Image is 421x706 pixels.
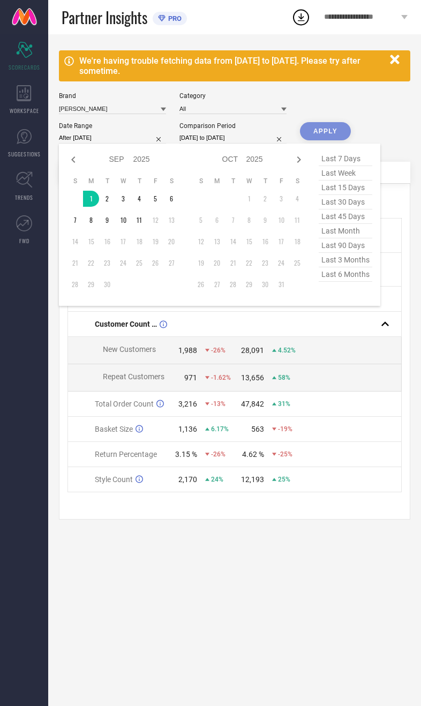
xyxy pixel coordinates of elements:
th: Friday [147,177,163,185]
input: Select date range [59,132,166,144]
span: -26% [211,450,225,458]
th: Saturday [163,177,179,185]
td: Thu Sep 18 2025 [131,234,147,250]
td: Fri Oct 10 2025 [273,212,289,228]
td: Thu Sep 25 2025 [131,255,147,271]
td: Sat Oct 04 2025 [289,191,305,207]
td: Thu Sep 04 2025 [131,191,147,207]
td: Sun Sep 14 2025 [67,234,83,250]
span: last 7 days [319,152,372,166]
span: SCORECARDS [9,63,40,71]
td: Wed Sep 17 2025 [115,234,131,250]
span: 31% [278,400,290,408]
span: 6.17% [211,425,229,433]
td: Thu Oct 02 2025 [257,191,273,207]
span: last 90 days [319,238,372,253]
span: -1.62% [211,374,231,381]
th: Thursday [257,177,273,185]
td: Sat Oct 18 2025 [289,234,305,250]
span: Basket Size [95,425,133,433]
td: Mon Oct 27 2025 [209,276,225,292]
td: Sun Sep 28 2025 [67,276,83,292]
th: Thursday [131,177,147,185]
td: Sun Oct 19 2025 [193,255,209,271]
div: 47,842 [241,400,264,408]
td: Wed Sep 03 2025 [115,191,131,207]
td: Sun Sep 07 2025 [67,212,83,228]
td: Thu Oct 09 2025 [257,212,273,228]
td: Sun Oct 05 2025 [193,212,209,228]
span: Total Order Count [95,400,154,408]
td: Mon Sep 15 2025 [83,234,99,250]
td: Sat Oct 25 2025 [289,255,305,271]
td: Fri Oct 17 2025 [273,234,289,250]
span: last 45 days [319,209,372,224]
td: Tue Oct 21 2025 [225,255,241,271]
span: last 3 months [319,253,372,267]
span: WORKSPACE [10,107,39,115]
td: Sat Sep 20 2025 [163,234,179,250]
td: Wed Oct 22 2025 [241,255,257,271]
td: Fri Sep 26 2025 [147,255,163,271]
td: Tue Sep 09 2025 [99,212,115,228]
div: Date Range [59,122,166,130]
td: Tue Sep 30 2025 [99,276,115,292]
td: Sat Oct 11 2025 [289,212,305,228]
div: 28,091 [241,346,264,355]
td: Fri Sep 05 2025 [147,191,163,207]
span: -13% [211,400,225,408]
div: We're having trouble fetching data from [DATE] to [DATE]. Please try after sometime. [79,56,385,76]
span: New Customers [103,345,156,354]
span: FWD [19,237,29,245]
th: Monday [209,177,225,185]
div: Open download list [291,7,311,27]
span: -25% [278,450,292,458]
td: Tue Sep 02 2025 [99,191,115,207]
span: Return Percentage [95,450,157,459]
span: last 15 days [319,181,372,195]
th: Wednesday [115,177,131,185]
input: Select comparison period [179,132,287,144]
td: Mon Sep 08 2025 [83,212,99,228]
span: 25% [278,476,290,483]
div: 1,136 [178,425,197,433]
div: 3,216 [178,400,197,408]
th: Friday [273,177,289,185]
span: last week [319,166,372,181]
td: Wed Sep 24 2025 [115,255,131,271]
td: Wed Oct 01 2025 [241,191,257,207]
td: Wed Oct 29 2025 [241,276,257,292]
td: Mon Oct 06 2025 [209,212,225,228]
td: Thu Oct 16 2025 [257,234,273,250]
div: 971 [184,373,197,382]
td: Wed Sep 10 2025 [115,212,131,228]
th: Saturday [289,177,305,185]
td: Thu Sep 11 2025 [131,212,147,228]
span: 58% [278,374,290,381]
span: PRO [166,14,182,22]
th: Tuesday [225,177,241,185]
td: Mon Sep 22 2025 [83,255,99,271]
td: Fri Oct 03 2025 [273,191,289,207]
th: Wednesday [241,177,257,185]
td: Tue Sep 16 2025 [99,234,115,250]
td: Tue Oct 14 2025 [225,234,241,250]
td: Sat Sep 27 2025 [163,255,179,271]
th: Sunday [67,177,83,185]
th: Tuesday [99,177,115,185]
div: 4.62 % [242,450,264,459]
div: 3.15 % [175,450,197,459]
span: 24% [211,476,223,483]
div: Next month [292,153,305,166]
td: Mon Oct 20 2025 [209,255,225,271]
td: Tue Sep 23 2025 [99,255,115,271]
td: Fri Oct 31 2025 [273,276,289,292]
div: Previous month [67,153,80,166]
span: -19% [278,425,292,433]
td: Thu Oct 30 2025 [257,276,273,292]
td: Mon Sep 01 2025 [83,191,99,207]
td: Sun Sep 21 2025 [67,255,83,271]
td: Sun Oct 12 2025 [193,234,209,250]
div: 12,193 [241,475,264,484]
div: Brand [59,92,166,100]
